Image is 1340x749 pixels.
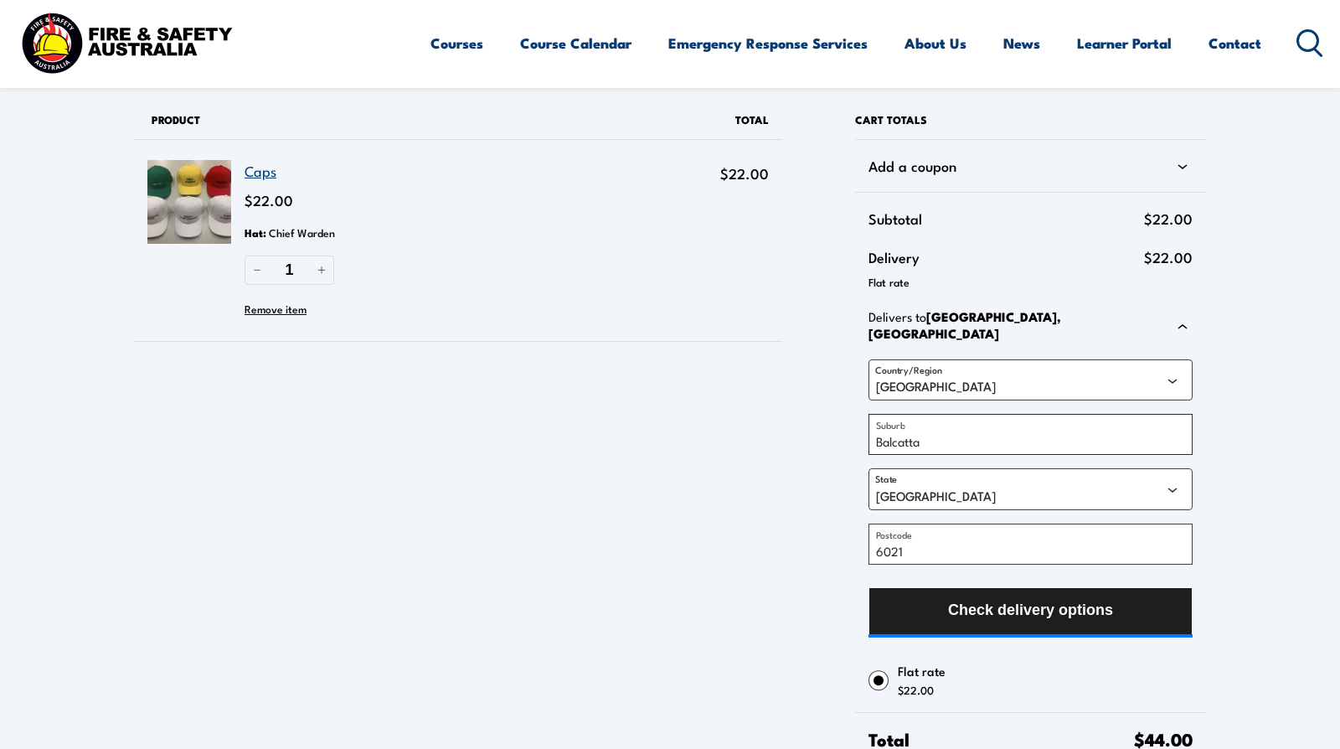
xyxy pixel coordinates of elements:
[430,21,483,65] a: Courses
[898,682,934,698] span: $22.00
[868,587,1193,638] button: Check delivery options
[855,101,1206,139] h2: Cart totals
[245,160,276,181] a: Caps
[735,111,769,127] span: Total
[875,473,897,485] label: State
[868,245,1144,270] span: Delivery
[1144,206,1193,231] span: $22.00
[1003,21,1040,65] a: News
[147,160,231,244] img: Caps
[876,417,905,432] label: Suburb
[245,296,307,321] button: Remove Caps from cart
[868,270,1193,295] div: Flat rate
[868,671,889,691] input: Flat rate$22.00
[720,163,769,183] span: $22.00
[868,153,1193,178] div: Add a coupon
[876,527,912,542] label: Postcode
[904,21,966,65] a: About Us
[868,308,1166,342] p: Delivers to
[1209,21,1261,65] a: Contact
[868,308,1193,346] div: Delivers to[GEOGRAPHIC_DATA], [GEOGRAPHIC_DATA]
[245,256,270,285] button: Reduce quantity of Caps
[868,524,1193,565] input: Postcode
[520,21,631,65] a: Course Calendar
[868,307,1061,343] strong: [GEOGRAPHIC_DATA], [GEOGRAPHIC_DATA]
[868,414,1193,455] input: Suburb
[668,21,868,65] a: Emergency Response Services
[875,364,942,376] label: Country/Region
[245,220,266,245] span: Hat :
[1077,21,1172,65] a: Learner Portal
[948,588,1113,633] span: Check delivery options
[270,256,309,285] input: Quantity of Caps in your cart.
[1144,245,1193,270] span: $22.00
[152,111,200,127] span: Product
[245,189,293,210] span: $22.00
[868,206,1144,231] span: Subtotal
[898,661,1193,681] span: Flat rate
[309,256,334,285] button: Increase quantity of Caps
[269,220,335,245] span: Chief Warden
